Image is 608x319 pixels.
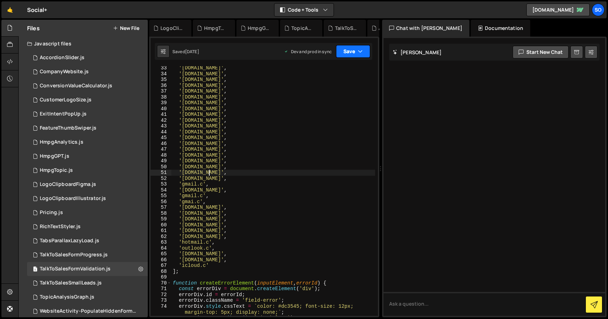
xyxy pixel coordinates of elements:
[248,25,270,32] div: HmpgGPT.js
[151,94,171,100] div: 38
[151,181,171,187] div: 53
[19,37,148,51] div: Javascript files
[336,45,370,58] button: Save
[27,248,148,262] div: 15116/41316.js
[40,153,69,159] div: HmpgGPT.js
[513,46,569,58] button: Start new chat
[151,129,171,135] div: 44
[40,125,96,131] div: FeatureThumbSwiper.js
[40,294,94,300] div: TopicAnalysisGraph.js
[151,211,171,217] div: 58
[274,4,334,16] button: Code + Tools
[151,274,171,280] div: 69
[1,1,19,18] a: 🤙
[151,263,171,269] div: 67
[151,222,171,228] div: 60
[284,49,332,55] div: Dev and prod in sync
[27,177,148,192] : 15116/40336.js
[27,121,148,135] div: 15116/40701.js
[40,252,108,258] div: TalkToSalesFormProgress.js
[151,205,171,211] div: 57
[27,107,148,121] div: 15116/40766.js
[151,280,171,286] div: 70
[379,25,401,32] div: AccordionSlider.js
[151,269,171,275] div: 68
[151,216,171,222] div: 59
[185,49,199,55] div: [DATE]
[151,65,171,71] div: 33
[33,267,37,273] span: 1
[592,4,604,16] a: So
[27,51,148,65] div: 15116/41115.js
[335,25,357,32] div: TalkToSalesFormProgress.js
[151,112,171,118] div: 41
[291,25,314,32] div: TopicAnalysisGraph.js
[27,276,148,290] div: 15116/40948.js
[27,79,148,93] div: 15116/40946.js
[40,111,87,117] div: ExitIntentPopUp.js
[27,290,148,304] div: 15116/41400.js
[27,24,40,32] h2: Files
[40,224,81,230] div: RichTextStyler.js
[151,83,171,89] div: 36
[382,20,469,37] div: Chat with [PERSON_NAME]
[27,206,148,220] div: 15116/40643.js
[40,238,99,244] div: TabsParallaxLazyLoad.js
[151,170,171,176] div: 51
[151,146,171,152] div: 47
[151,176,171,182] div: 52
[27,149,148,163] div: 15116/41430.js
[151,239,171,245] div: 63
[151,77,171,83] div: 35
[40,195,106,202] div: LogoClipboardIllustrator.js
[151,152,171,158] div: 48
[40,181,96,188] div: LogoClipboardFigma.js
[151,292,171,298] div: 72
[27,135,148,149] div: 15116/40702.js
[151,71,171,77] div: 34
[151,251,171,257] div: 65
[151,286,171,292] div: 71
[40,83,112,89] div: ConversionValueCalculator.js
[40,139,83,145] div: HmpgAnalytics.js
[151,298,171,304] div: 73
[172,49,199,55] div: Saved
[151,187,171,193] div: 54
[40,69,89,75] div: CompanyWebsite.js
[27,192,148,206] div: 15116/42838.js
[113,25,139,31] button: New File
[151,234,171,240] div: 62
[40,209,63,216] div: Pricing.js
[204,25,227,32] div: HmpgTopic.js
[526,4,590,16] a: [DOMAIN_NAME]
[151,100,171,106] div: 39
[160,25,183,32] div: LogoClipboardIllustrator.js
[151,106,171,112] div: 40
[40,280,102,286] div: TalkToSalesSmallLeads.js
[151,245,171,251] div: 64
[27,220,148,234] div: 15116/40695.js
[40,308,137,314] div: WebsiteActivity-PopulateHiddenForms.js
[151,164,171,170] div: 50
[40,266,110,272] div: TalkToSalesFormValidation.js
[27,234,148,248] div: 15116/39536.js
[151,228,171,234] div: 61
[151,88,171,94] div: 37
[27,6,47,14] div: Social+
[471,20,530,37] div: Documentation
[151,141,171,147] div: 46
[151,304,171,315] div: 74
[151,257,171,263] div: 66
[40,97,91,103] div: CustomerLogoSize.js
[27,304,150,318] div: 15116/40674.js
[151,193,171,199] div: 55
[393,49,442,56] h2: [PERSON_NAME]
[151,199,171,205] div: 56
[151,158,171,164] div: 49
[40,55,84,61] div: AccordionSlider.js
[151,135,171,141] div: 45
[27,65,148,79] div: 15116/40349.js
[151,123,171,129] div: 43
[40,167,73,174] div: HmpgTopic.js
